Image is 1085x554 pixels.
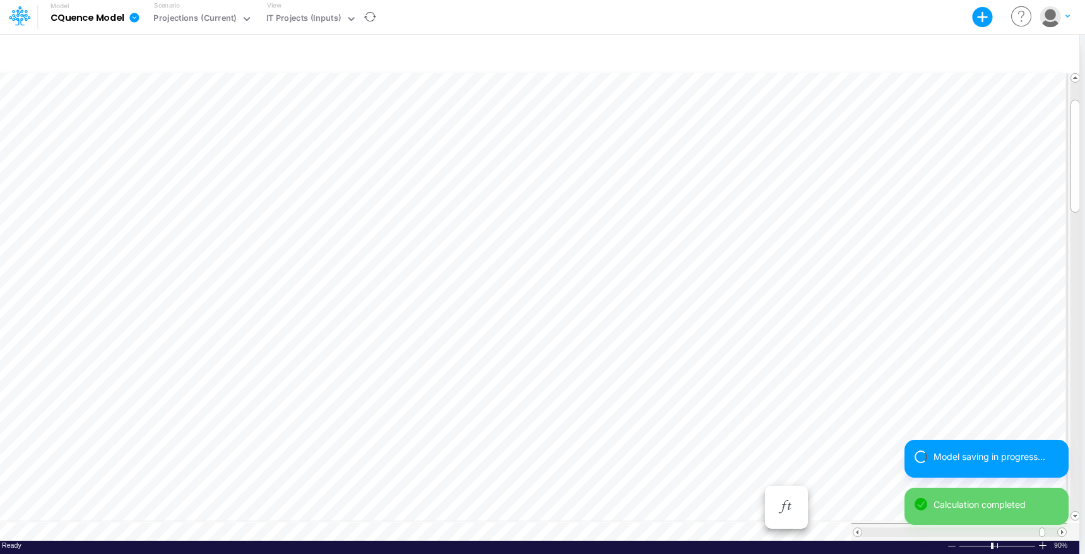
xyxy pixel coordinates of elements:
span: 90% [1054,541,1073,550]
div: Zoom In [1038,541,1048,550]
div: In Ready mode [2,541,21,550]
div: Zoom level [1054,541,1073,550]
div: Projections (Current) [153,12,236,27]
span: Ready [2,541,21,549]
label: Scenario [154,1,180,10]
div: Zoom [959,541,1038,550]
label: View [267,1,282,10]
div: Model saving in progress... [934,450,1058,463]
div: IT Projects (Inputs) [266,12,341,27]
label: Model [50,3,69,10]
div: Zoom Out [947,541,957,551]
b: CQuence Model [50,13,124,24]
div: Calculation completed [934,498,1058,511]
div: Zoom [991,543,993,549]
